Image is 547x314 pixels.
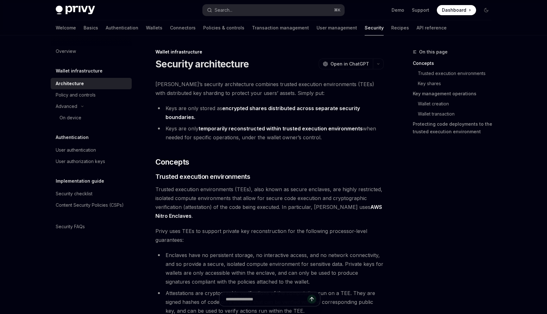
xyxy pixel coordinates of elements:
[392,7,404,13] a: Demo
[51,188,132,199] a: Security checklist
[56,201,124,209] div: Content Security Policies (CSPs)
[481,5,491,15] button: Toggle dark mode
[155,185,384,220] span: Trusted execution environments (TEEs), also known as secure enclaves, are highly restricted, isol...
[418,109,496,119] a: Wallet transaction
[413,89,496,99] a: Key management operations
[84,20,98,35] a: Basics
[60,114,81,122] div: On device
[155,80,384,97] span: [PERSON_NAME]’s security architecture combines trusted execution environments (TEEs) with distrib...
[51,78,132,89] a: Architecture
[56,177,104,185] h5: Implementation guide
[51,156,132,167] a: User authorization keys
[51,89,132,101] a: Policy and controls
[413,58,496,68] a: Concepts
[412,7,429,13] a: Support
[56,134,89,141] h5: Authentication
[419,48,448,56] span: On this page
[56,103,77,110] div: Advanced
[166,105,360,120] strong: encrypted shares distributed across separate security boundaries.
[307,295,316,304] button: Send message
[51,46,132,57] a: Overview
[317,20,357,35] a: User management
[203,20,244,35] a: Policies & controls
[418,78,496,89] a: Key shares
[56,223,85,230] div: Security FAQs
[330,61,369,67] span: Open in ChatGPT
[56,190,92,198] div: Security checklist
[56,91,96,99] div: Policy and controls
[155,49,384,55] div: Wallet infrastructure
[51,199,132,211] a: Content Security Policies (CSPs)
[252,20,309,35] a: Transaction management
[391,20,409,35] a: Recipes
[56,158,105,165] div: User authorization keys
[417,20,447,35] a: API reference
[51,221,132,232] a: Security FAQs
[198,125,363,132] strong: temporarily reconstructed within trusted execution environments
[334,8,341,13] span: ⌘ K
[56,67,103,75] h5: Wallet infrastructure
[170,20,196,35] a: Connectors
[106,20,138,35] a: Authentication
[51,144,132,156] a: User authentication
[413,119,496,137] a: Protecting code deployments to the trusted execution environment
[56,47,76,55] div: Overview
[56,20,76,35] a: Welcome
[442,7,466,13] span: Dashboard
[155,227,384,244] span: Privy uses TEEs to support private key reconstruction for the following processor-level guarantees:
[56,6,95,15] img: dark logo
[155,124,384,142] li: Keys are only when needed for specific operations, under the wallet owner’s control.
[418,99,496,109] a: Wallet creation
[146,20,162,35] a: Wallets
[319,59,373,69] button: Open in ChatGPT
[56,80,84,87] div: Architecture
[155,251,384,286] li: Enclaves have no persistent storage, no interactive access, and no network connectivity, and so p...
[51,112,132,123] a: On device
[418,68,496,78] a: Trusted execution environments
[203,4,344,16] button: Search...⌘K
[155,157,189,167] span: Concepts
[215,6,232,14] div: Search...
[437,5,476,15] a: Dashboard
[155,172,250,181] span: Trusted execution environments
[155,104,384,122] li: Keys are only stored as
[56,146,96,154] div: User authentication
[365,20,384,35] a: Security
[155,58,249,70] h1: Security architecture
